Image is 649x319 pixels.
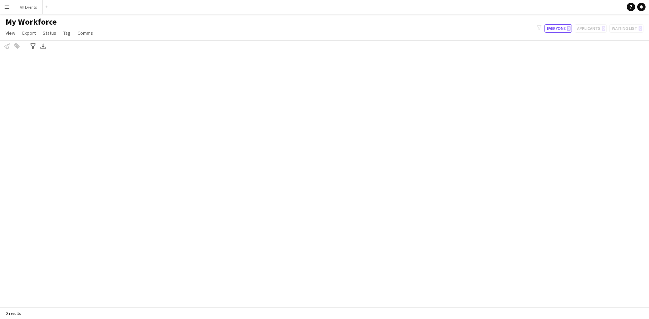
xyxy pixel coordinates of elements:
[77,30,93,36] span: Comms
[19,28,39,37] a: Export
[60,28,73,37] a: Tag
[75,28,96,37] a: Comms
[43,30,56,36] span: Status
[39,42,47,50] app-action-btn: Export XLSX
[544,24,572,33] button: Everyone0
[567,26,571,31] span: 0
[29,42,37,50] app-action-btn: Advanced filters
[14,0,43,14] button: All Events
[3,28,18,37] a: View
[63,30,70,36] span: Tag
[6,30,15,36] span: View
[40,28,59,37] a: Status
[6,17,57,27] span: My Workforce
[22,30,36,36] span: Export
